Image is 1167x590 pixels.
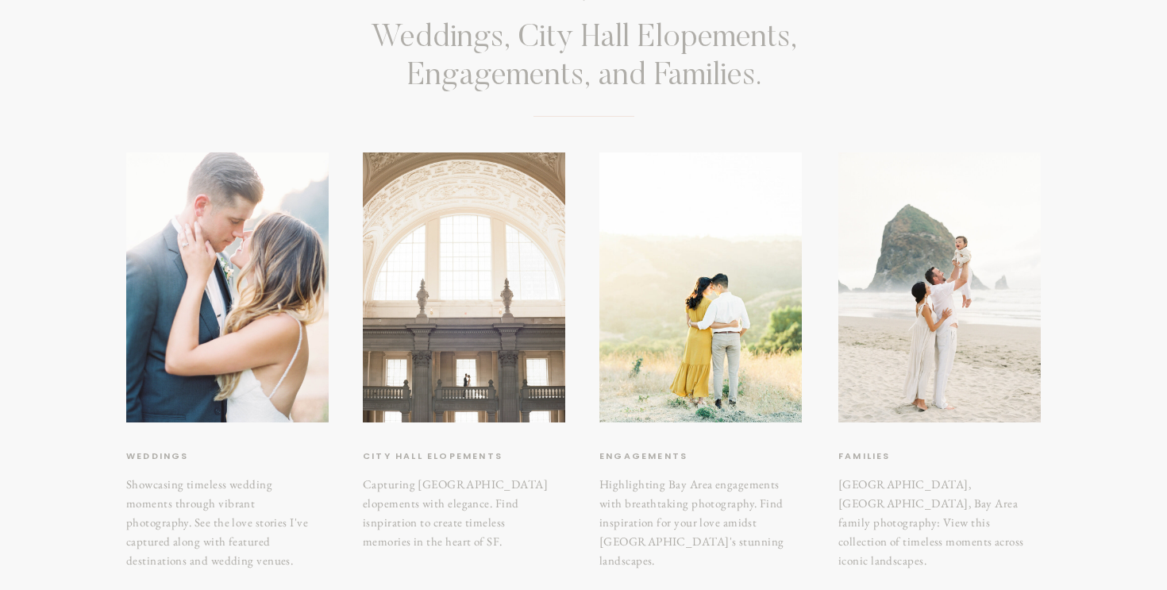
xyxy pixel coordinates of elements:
a: [GEOGRAPHIC_DATA], [GEOGRAPHIC_DATA], Bay Area family photography: View this collection of timele... [838,475,1031,560]
a: weddings [126,449,260,465]
a: Families [838,449,993,465]
h3: Showcasing timeless wedding moments through vibrant photography. See the love stories I've captur... [126,475,319,530]
h3: Highlighting Bay Area engagements with breathtaking photography. Find inspiration for your love a... [599,475,791,560]
a: Engagements [599,449,745,465]
a: City hall elopements [363,449,521,465]
h3: Weddings, City Hall Elopements, Engagements, and Families. [299,20,869,97]
h3: Capturing [GEOGRAPHIC_DATA] elopements with elegance. Find isnpiration to create timeless memorie... [363,475,555,530]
